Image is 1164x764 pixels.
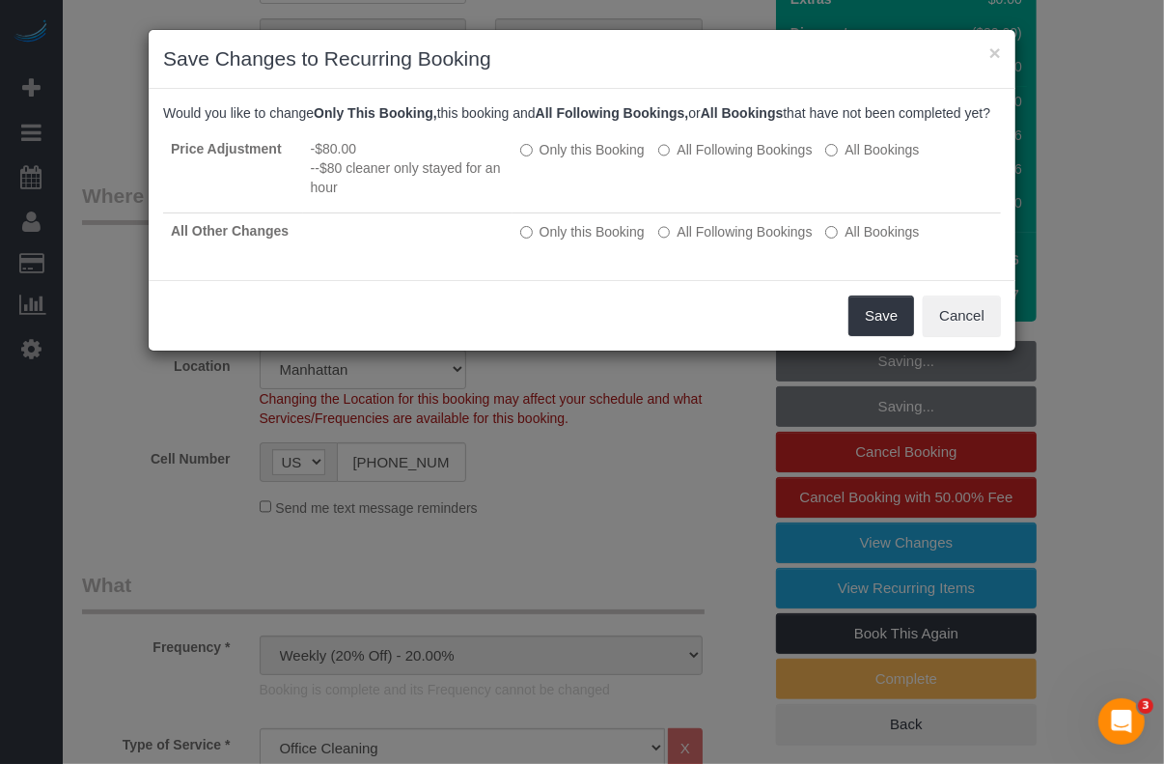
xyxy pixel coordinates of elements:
label: All bookings that have not been completed yet will be changed. [825,140,919,159]
h3: Save Changes to Recurring Booking [163,44,1001,73]
b: Only This Booking, [314,105,437,121]
b: All Bookings [701,105,784,121]
label: This and all the bookings after it will be changed. [658,140,813,159]
button: × [989,42,1001,63]
iframe: Intercom live chat [1098,698,1145,745]
b: All Following Bookings, [536,105,689,121]
label: All bookings that have not been completed yet will be changed. [825,222,919,241]
li: --$80 cleaner only stayed for an hour [311,158,505,197]
label: This and all the bookings after it will be changed. [658,222,813,241]
input: All Bookings [825,144,838,156]
input: All Bookings [825,226,838,239]
input: All Following Bookings [658,144,671,156]
label: All other bookings in the series will remain the same. [520,222,645,241]
input: Only this Booking [520,226,533,239]
button: Cancel [923,296,1001,336]
strong: All Other Changes [171,223,289,239]
input: Only this Booking [520,144,533,156]
span: 3 [1138,698,1153,714]
button: Save [848,296,914,336]
strong: Price Adjustment [171,141,282,156]
label: All other bookings in the series will remain the same. [520,140,645,159]
li: -$80.00 [311,139,505,158]
p: Would you like to change this booking and or that have not been completed yet? [163,103,1001,123]
input: All Following Bookings [658,226,671,239]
